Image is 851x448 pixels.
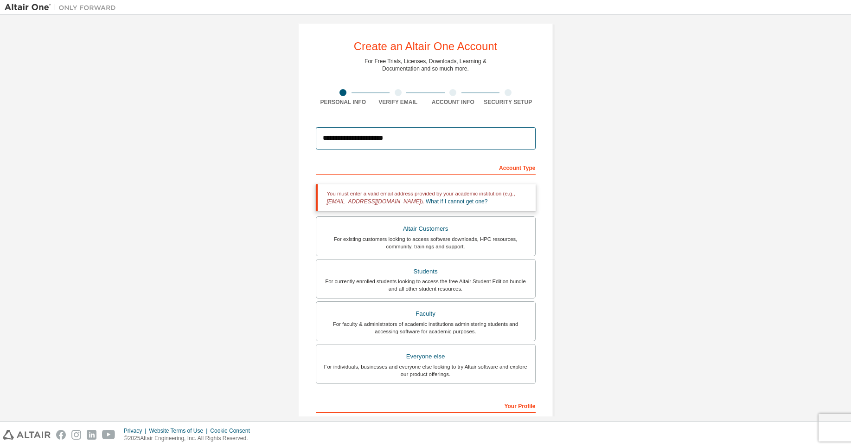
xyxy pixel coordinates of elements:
[316,184,536,211] div: You must enter a valid email address provided by your academic institution (e.g., ).
[316,98,371,106] div: Personal Info
[426,198,487,205] a: What if I cannot get one?
[426,98,481,106] div: Account Info
[87,430,96,440] img: linkedin.svg
[71,430,81,440] img: instagram.svg
[322,307,530,320] div: Faculty
[322,265,530,278] div: Students
[124,435,256,442] p: © 2025 Altair Engineering, Inc. All Rights Reserved.
[322,222,530,235] div: Altair Customers
[322,363,530,378] div: For individuals, businesses and everyone else looking to try Altair software and explore our prod...
[322,320,530,335] div: For faculty & administrators of academic institutions administering students and accessing softwa...
[480,98,536,106] div: Security Setup
[5,3,121,12] img: Altair One
[124,427,149,435] div: Privacy
[316,398,536,413] div: Your Profile
[365,58,486,72] div: For Free Trials, Licenses, Downloads, Learning & Documentation and so much more.
[322,350,530,363] div: Everyone else
[210,427,255,435] div: Cookie Consent
[322,278,530,292] div: For currently enrolled students looking to access the free Altair Student Edition bundle and all ...
[3,430,51,440] img: altair_logo.svg
[102,430,115,440] img: youtube.svg
[149,427,210,435] div: Website Terms of Use
[327,198,421,205] span: [EMAIL_ADDRESS][DOMAIN_NAME]
[354,41,498,52] div: Create an Altair One Account
[56,430,66,440] img: facebook.svg
[316,160,536,175] div: Account Type
[322,235,530,250] div: For existing customers looking to access software downloads, HPC resources, community, trainings ...
[371,98,426,106] div: Verify Email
